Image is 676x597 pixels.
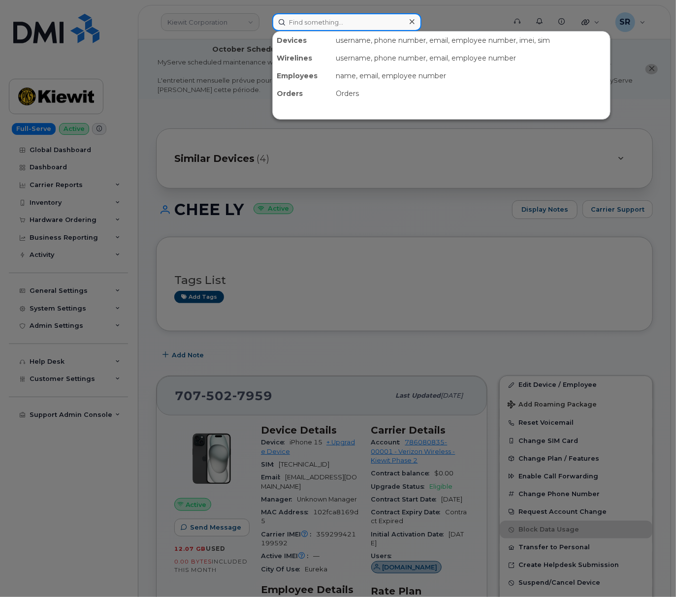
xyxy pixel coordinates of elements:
div: Devices [273,31,332,49]
div: Orders [273,85,332,102]
div: Employees [273,67,332,85]
div: username, phone number, email, employee number [332,49,610,67]
div: Orders [332,85,610,102]
div: Wirelines [273,49,332,67]
div: username, phone number, email, employee number, imei, sim [332,31,610,49]
iframe: Messenger Launcher [633,554,669,590]
div: name, email, employee number [332,67,610,85]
